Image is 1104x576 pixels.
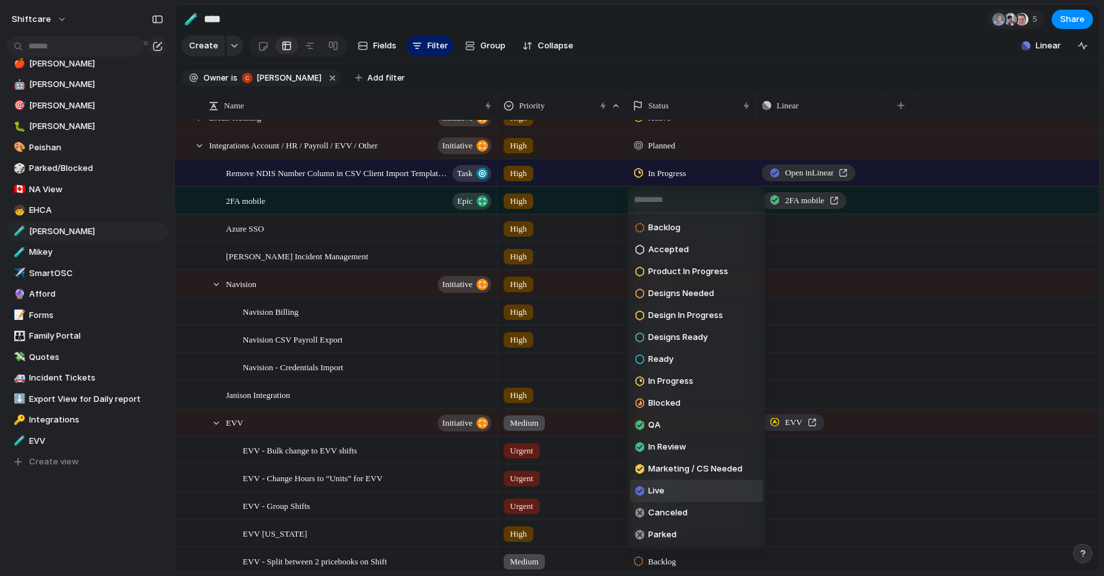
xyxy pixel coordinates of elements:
span: Blocked [648,397,680,410]
span: Product In Progress [648,265,728,278]
span: Parked [648,528,677,541]
span: Design In Progress [648,309,723,322]
span: In Progress [648,375,693,388]
span: Designs Ready [648,331,708,344]
span: Canceled [648,506,688,519]
span: Ready [648,353,673,366]
span: In Review [648,441,686,453]
span: Accepted [648,243,689,256]
span: Live [648,484,664,497]
span: QA [648,419,660,432]
span: Designs Needed [648,287,714,300]
span: Backlog [648,221,680,234]
span: Marketing / CS Needed [648,462,742,475]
